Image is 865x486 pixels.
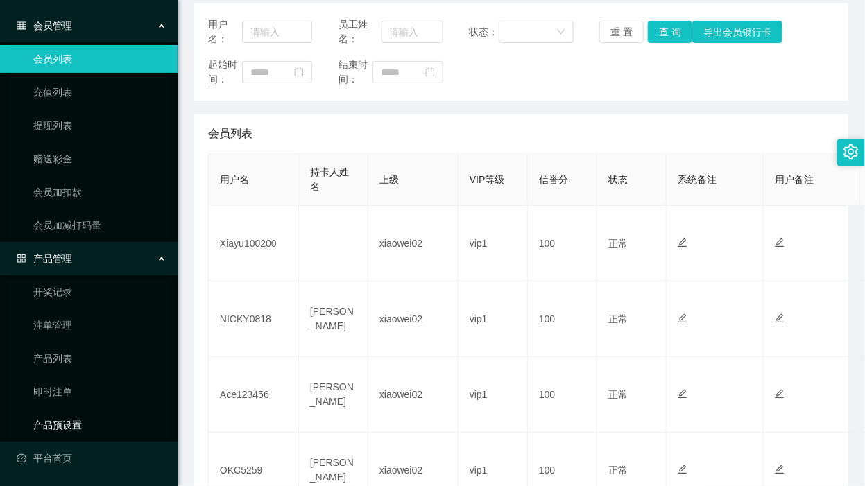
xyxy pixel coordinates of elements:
[33,278,166,306] a: 开奖记录
[208,58,242,87] span: 起始时间：
[608,389,628,400] span: 正常
[692,21,782,43] button: 导出会员银行卡
[678,174,717,185] span: 系统备注
[425,67,435,77] i: 图标: calendar
[678,465,687,474] i: 图标: edit
[368,206,459,281] td: xiaowei02
[775,313,785,323] i: 图标: edit
[33,211,166,239] a: 会员加减打码量
[678,389,687,399] i: 图标: edit
[678,238,687,248] i: 图标: edit
[557,28,565,37] i: 图标: down
[17,20,72,31] span: 会员管理
[33,78,166,106] a: 充值列表
[528,206,597,281] td: 100
[775,389,785,399] i: 图标: edit
[648,21,692,43] button: 查 询
[208,125,252,142] span: 会员列表
[299,357,368,433] td: [PERSON_NAME]
[209,281,299,357] td: NICKY0818
[608,174,628,185] span: 状态
[33,178,166,206] a: 会员加扣款
[382,21,443,43] input: 请输入
[310,166,349,192] span: 持卡人姓名
[220,174,249,185] span: 用户名
[33,145,166,173] a: 赠送彩金
[33,311,166,339] a: 注单管理
[470,174,505,185] span: VIP等级
[299,281,368,357] td: [PERSON_NAME]
[17,253,72,264] span: 产品管理
[33,345,166,372] a: 产品列表
[17,21,26,31] i: 图标: table
[242,21,312,43] input: 请输入
[33,45,166,73] a: 会员列表
[368,281,459,357] td: xiaowei02
[608,238,628,249] span: 正常
[469,25,499,40] span: 状态：
[209,357,299,433] td: Ace123456
[678,313,687,323] i: 图标: edit
[775,174,814,185] span: 用户备注
[775,465,785,474] i: 图标: edit
[33,112,166,139] a: 提现列表
[379,174,399,185] span: 上级
[528,357,597,433] td: 100
[459,281,528,357] td: vip1
[17,254,26,263] i: 图标: appstore-o
[33,378,166,406] a: 即时注单
[528,281,597,357] td: 100
[459,206,528,281] td: vip1
[459,357,528,433] td: vip1
[209,206,299,281] td: Xiayu100200
[339,58,372,87] span: 结束时间：
[33,411,166,439] a: 产品预设置
[539,174,568,185] span: 信誉分
[608,465,628,476] span: 正常
[775,238,785,248] i: 图标: edit
[17,444,166,472] a: 图标: dashboard平台首页
[599,21,644,43] button: 重 置
[208,17,242,46] span: 用户名：
[843,144,859,159] i: 图标: setting
[339,17,382,46] span: 员工姓名：
[294,67,304,77] i: 图标: calendar
[608,313,628,324] span: 正常
[368,357,459,433] td: xiaowei02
